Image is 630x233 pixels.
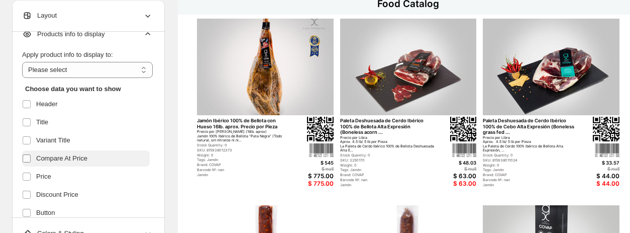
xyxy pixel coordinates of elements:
span: Title [36,117,48,127]
img: primaryImage [483,19,619,116]
div: Precio por Libra Aprox. 4.5 lb/ 5 lb por Pieza La Paleta de Cerdo 100% Ibérico de Bellota Alta Ex... [483,136,577,153]
img: barcode [309,143,333,157]
div: $ null [285,166,334,172]
div: Barcode №: nan [340,178,434,183]
div: Stock Quantity: 0 [483,153,577,158]
div: SKU: 3250170 [340,159,434,163]
div: Precio por Libra Aprox. 4.5 lb/ 5 lb por Pieza La Paleta de Cerdo Ibérico 100% de Bellota Deshues... [340,136,434,153]
div: Paleta Deshuesada de Cerdo Ibérico 100% de Cebo Alta Expresión (Boneless grass fed ... [483,118,577,135]
div: $ 48.03 [428,160,476,166]
div: $ 33.57 [571,160,619,166]
div: SKU: 815938012373 [197,148,291,153]
span: Variant Title [36,135,70,145]
div: $ 775.00 [285,180,334,187]
div: Jamón [197,173,291,178]
img: primaryImage [340,19,477,116]
div: Weight: 0 [483,164,577,168]
div: $ 44.00 [571,180,619,187]
img: barcode [595,143,619,157]
h2: Choose data you want to show [25,84,147,94]
div: $ null [571,166,619,172]
div: Tags: Jamón [483,168,577,173]
div: Brand: COVAP [197,163,291,168]
span: Button [36,208,55,218]
img: primaryImage [197,19,334,116]
span: Price [36,172,51,182]
div: Precio por [PERSON_NAME] (16lb. aprox) Jamón 100% Ibérico de Bellota “Pata Negra” (Todo natural, ... [197,130,291,143]
div: $ 44.00 [571,173,619,180]
span: Discount Price [36,190,78,200]
div: Barcode №: nan [197,168,291,173]
div: Tags: Jamón [340,168,434,173]
div: SKU: 815938011024 [483,159,577,163]
span: Layout [22,11,57,21]
img: barcode [452,143,476,157]
div: $ 63.00 [428,173,476,180]
div: $ 775.00 [285,173,334,180]
div: Jamón Ibérico 100% de Bellota con Hueso 16lb. aprox. Precio por Pieza [197,118,291,129]
div: Stock Quantity: 0 [340,153,434,158]
div: Brand: COVAP [483,173,577,178]
span: Header [36,99,58,109]
div: Brand: COVAP [340,173,434,178]
div: $ null [428,166,476,172]
div: $ 545 [285,160,334,166]
div: Weight: 0 [197,153,291,158]
div: Weight: 0 [340,164,434,168]
div: Stock Quantity: 0 [197,143,291,148]
div: Jamón [340,183,434,188]
span: Compare At Price [36,153,87,164]
img: qrcode [450,117,477,142]
span: Products info to display [22,29,104,39]
span: Apply product info to display to: [22,51,113,58]
div: $ 63.00 [428,180,476,187]
img: qrcode [593,117,619,142]
div: Barcode №: nan [483,178,577,183]
div: Tags: Jamón [197,158,291,163]
img: qrcode [307,117,334,142]
div: Jamón [483,183,577,188]
div: Paleta Deshuesada de Cerdo Ibérico 100% de Bellota Alta Expresión (Boneless acorn ... [340,118,434,135]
